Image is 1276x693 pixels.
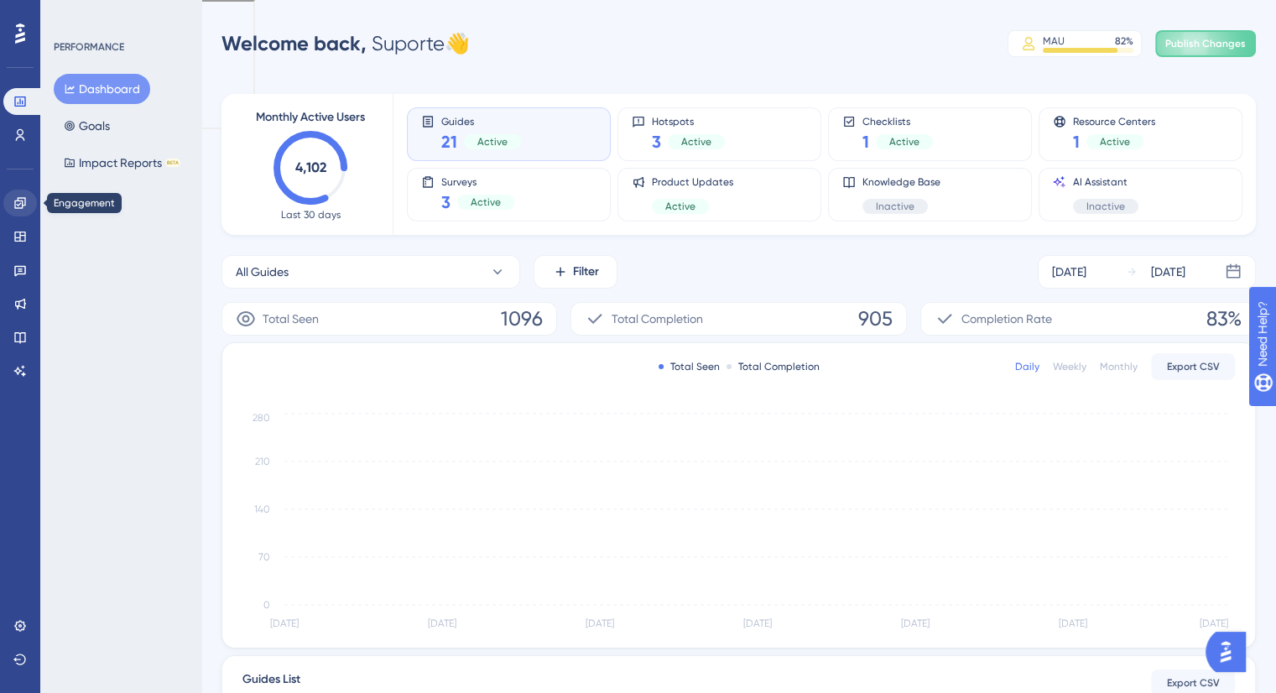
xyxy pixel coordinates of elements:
span: Total Seen [263,309,319,329]
span: 83% [1206,305,1242,332]
span: 3 [441,190,451,214]
div: Total Completion [727,360,820,373]
tspan: 70 [258,551,270,563]
tspan: [DATE] [1059,617,1087,629]
span: 3 [652,130,661,154]
span: Active [477,135,508,148]
span: 1 [1073,130,1080,154]
span: All Guides [236,262,289,282]
button: Impact ReportsBETA [54,148,190,178]
span: Hotspots [652,115,725,127]
span: Resource Centers [1073,115,1155,127]
span: Export CSV [1167,360,1220,373]
span: 1 [862,130,869,154]
span: Guides [441,115,521,127]
span: Knowledge Base [862,175,940,189]
span: Publish Changes [1165,37,1246,50]
span: Filter [573,262,599,282]
span: Completion Rate [961,309,1052,329]
span: AI Assistant [1073,175,1138,189]
button: Goals [54,111,120,141]
span: Product Updates [652,175,733,189]
div: Suporte 👋 [221,30,470,57]
span: Active [471,195,501,209]
span: Active [1100,135,1130,148]
div: Total Seen [659,360,720,373]
span: Surveys [441,175,514,187]
tspan: [DATE] [586,617,614,629]
button: All Guides [221,255,520,289]
span: Active [889,135,919,148]
div: 82 % [1115,34,1133,48]
span: Active [665,200,695,213]
span: 905 [858,305,893,332]
span: Export CSV [1167,676,1220,690]
tspan: [DATE] [270,617,299,629]
tspan: [DATE] [1200,617,1228,629]
span: Checklists [862,115,933,127]
span: Last 30 days [281,208,341,221]
div: Weekly [1053,360,1086,373]
span: Need Help? [39,4,105,24]
span: Monthly Active Users [256,107,365,128]
span: Inactive [1086,200,1125,213]
button: Publish Changes [1155,30,1256,57]
span: 21 [441,130,457,154]
tspan: 140 [254,503,270,515]
button: Dashboard [54,74,150,104]
tspan: 0 [263,599,270,611]
span: Total Completion [612,309,703,329]
tspan: [DATE] [428,617,456,629]
span: Inactive [876,200,914,213]
div: [DATE] [1151,262,1185,282]
span: 1096 [501,305,543,332]
tspan: 210 [255,456,270,467]
div: MAU [1043,34,1065,48]
button: Filter [534,255,617,289]
div: Daily [1015,360,1039,373]
div: Monthly [1100,360,1138,373]
tspan: [DATE] [901,617,930,629]
iframe: UserGuiding AI Assistant Launcher [1206,627,1256,677]
tspan: [DATE] [743,617,772,629]
tspan: 280 [253,411,270,423]
button: Export CSV [1151,353,1235,380]
text: 4,102 [295,159,326,175]
div: PERFORMANCE [54,40,124,54]
span: Active [681,135,711,148]
div: BETA [165,159,180,167]
span: Welcome back, [221,31,367,55]
div: [DATE] [1052,262,1086,282]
